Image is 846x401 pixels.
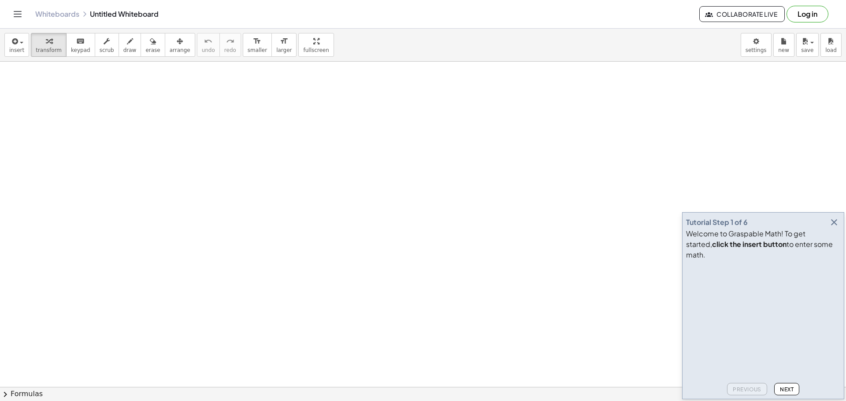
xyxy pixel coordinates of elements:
button: Collaborate Live [699,6,785,22]
b: click the insert button [712,239,787,249]
span: Next [780,386,794,393]
span: erase [145,47,160,53]
span: fullscreen [303,47,329,53]
span: save [801,47,813,53]
button: format_sizelarger [271,33,297,57]
button: load [820,33,842,57]
i: format_size [280,36,288,47]
span: settings [746,47,767,53]
div: Welcome to Graspable Math! To get started, to enter some math. [686,228,840,260]
span: undo [202,47,215,53]
span: Collaborate Live [707,10,777,18]
span: insert [9,47,24,53]
i: format_size [253,36,261,47]
button: Log in [787,6,828,22]
span: new [778,47,789,53]
button: scrub [95,33,119,57]
span: larger [276,47,292,53]
a: Whiteboards [35,10,79,18]
button: fullscreen [298,33,334,57]
button: keyboardkeypad [66,33,95,57]
span: transform [36,47,62,53]
span: redo [224,47,236,53]
span: load [825,47,837,53]
button: Next [774,383,799,395]
i: undo [204,36,212,47]
span: keypad [71,47,90,53]
button: undoundo [197,33,220,57]
button: redoredo [219,33,241,57]
span: smaller [248,47,267,53]
button: format_sizesmaller [243,33,272,57]
button: save [796,33,819,57]
i: keyboard [76,36,85,47]
span: arrange [170,47,190,53]
span: scrub [100,47,114,53]
button: settings [741,33,772,57]
button: new [773,33,794,57]
span: draw [123,47,137,53]
button: arrange [165,33,195,57]
button: insert [4,33,29,57]
button: Toggle navigation [11,7,25,21]
div: Tutorial Step 1 of 6 [686,217,748,228]
i: redo [226,36,234,47]
button: erase [141,33,165,57]
button: transform [31,33,67,57]
button: draw [119,33,141,57]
